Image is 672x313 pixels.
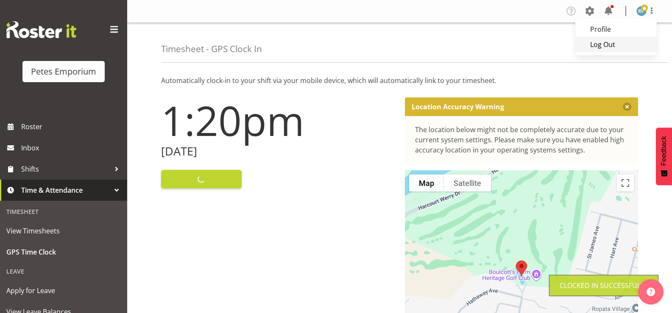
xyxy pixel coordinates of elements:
button: Toggle fullscreen view [617,175,634,191]
img: Rosterit website logo [6,21,76,38]
div: Timesheet [2,203,125,220]
button: Close message [623,102,631,111]
span: View Timesheets [6,224,121,237]
span: Shifts [21,163,110,175]
span: GPS Time Clock [6,246,121,258]
button: Show satellite imagery [444,175,491,191]
a: GPS Time Clock [2,241,125,263]
a: View Timesheets [2,220,125,241]
div: The location below might not be completely accurate due to your current system settings. Please m... [415,125,628,155]
div: Petes Emporium [31,65,96,78]
img: help-xxl-2.png [647,288,655,296]
div: Clocked in Successfully [560,280,648,291]
p: Automatically clock-in to your shift via your mobile device, which will automatically link to you... [161,75,638,86]
a: Apply for Leave [2,280,125,301]
h2: [DATE] [161,145,395,158]
h1: 1:20pm [161,97,395,143]
a: Profile [575,22,657,37]
h4: Timesheet - GPS Clock In [161,44,262,54]
button: Feedback - Show survey [656,127,672,185]
span: Feedback [660,136,668,166]
p: Location Accuracy Warning [412,102,504,111]
span: Roster [21,120,123,133]
img: reina-puketapu721.jpg [636,6,647,16]
button: Show street map [409,175,444,191]
span: Apply for Leave [6,284,121,297]
span: Time & Attendance [21,184,110,197]
div: Leave [2,263,125,280]
span: Inbox [21,141,123,154]
a: Log Out [575,37,657,52]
